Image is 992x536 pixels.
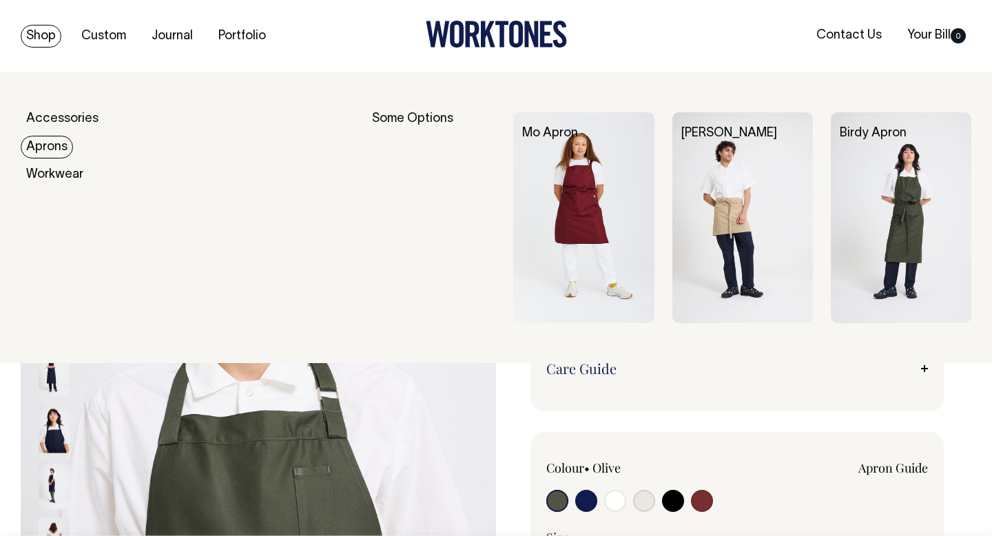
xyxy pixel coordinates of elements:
a: Shop [21,25,61,48]
a: Birdy Apron [840,127,907,139]
img: Bobby Apron [672,112,813,323]
a: [PERSON_NAME] [681,127,777,139]
img: dark-navy [39,461,70,509]
a: Portfolio [213,25,271,48]
a: Your Bill0 [902,24,971,47]
img: dark-navy [39,348,70,396]
img: Birdy Apron [831,112,971,323]
a: Accessories [21,107,104,130]
div: Colour [546,460,699,476]
img: Mo Apron [513,112,654,323]
a: Aprons [21,136,73,158]
label: Olive [592,460,621,476]
a: Contact Us [811,24,887,47]
a: Apron Guide [858,460,928,476]
img: dark-navy [39,404,70,453]
a: Care Guide [546,360,928,377]
a: Mo Apron [522,127,578,139]
a: Custom [76,25,132,48]
div: Some Options [372,112,495,323]
span: 0 [951,28,966,43]
a: Workwear [21,163,89,186]
a: Journal [146,25,198,48]
span: • [584,460,590,476]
